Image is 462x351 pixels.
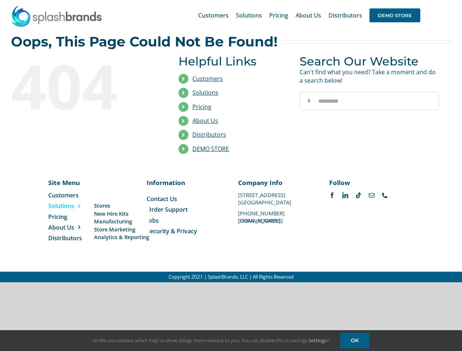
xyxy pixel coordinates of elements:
a: OK [340,333,369,348]
span: Solutions [48,202,74,210]
a: Solutions [48,202,98,210]
div: 404 [11,54,150,117]
a: Store Marketing [94,226,149,233]
input: Search... [300,92,439,110]
a: New Hire Kits [94,210,149,218]
a: Pricing [192,103,211,111]
span: Distributors [48,234,82,242]
nav: Main Menu [198,4,420,27]
a: Stores [94,202,149,210]
a: Manufacturing [94,218,149,225]
a: Distributors [192,131,226,139]
a: Solutions [192,88,218,97]
a: About Us [48,223,98,231]
span: Customers [48,191,79,199]
h2: Oops, This Page Could Not Be Found! [11,34,278,49]
a: About Us [192,117,218,125]
img: SplashBrands.com Logo [11,5,102,27]
nav: Menu [48,191,98,242]
span: Jobs [147,216,159,224]
a: Analytics & Reporting [94,233,149,241]
span: About Us [48,223,74,231]
a: phone [382,192,388,198]
span: Stores [94,202,110,210]
span: About Us [296,12,321,18]
span: Hi! We use cookies, which help us show things more relevant to you. You can disable this in setti... [93,337,329,344]
a: Customers [198,4,229,27]
input: Search [300,92,318,110]
a: DEMO STORE [369,4,420,27]
a: linkedin [342,192,348,198]
span: Customers [198,12,229,18]
span: Pricing [48,213,67,221]
span: Distributors [328,12,362,18]
a: Settings [309,337,329,344]
a: Customers [192,75,223,83]
a: Pricing [48,213,98,221]
nav: Menu [147,195,224,235]
h3: Helpful Links [179,54,289,68]
p: Company Info [238,178,315,187]
h3: Search Our Website [300,54,439,68]
span: Order Support [147,205,188,214]
span: Solutions [236,12,262,18]
a: Distributors [328,4,362,27]
p: Information [147,178,224,187]
a: tiktok [356,192,361,198]
a: Customers [48,191,98,199]
a: Pricing [269,4,288,27]
a: facebook [329,192,335,198]
a: Contact Us [147,195,224,203]
a: mail [369,192,375,198]
a: Distributors [48,234,98,242]
p: Site Menu [48,178,98,187]
span: New Hire Kits [94,210,128,218]
p: Follow [329,178,406,187]
span: DEMO STORE [369,8,420,22]
span: Manufacturing [94,218,132,225]
span: Store Marketing [94,226,135,233]
a: Order Support [147,205,224,214]
span: Contact Us [147,195,177,203]
p: Can't find what you need? Take a moment and do a search below! [300,68,439,84]
a: Jobs [147,216,224,224]
a: Security & Privacy [147,227,224,235]
a: DEMO STORE [192,145,229,153]
span: Pricing [269,12,288,18]
span: Security & Privacy [147,227,197,235]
